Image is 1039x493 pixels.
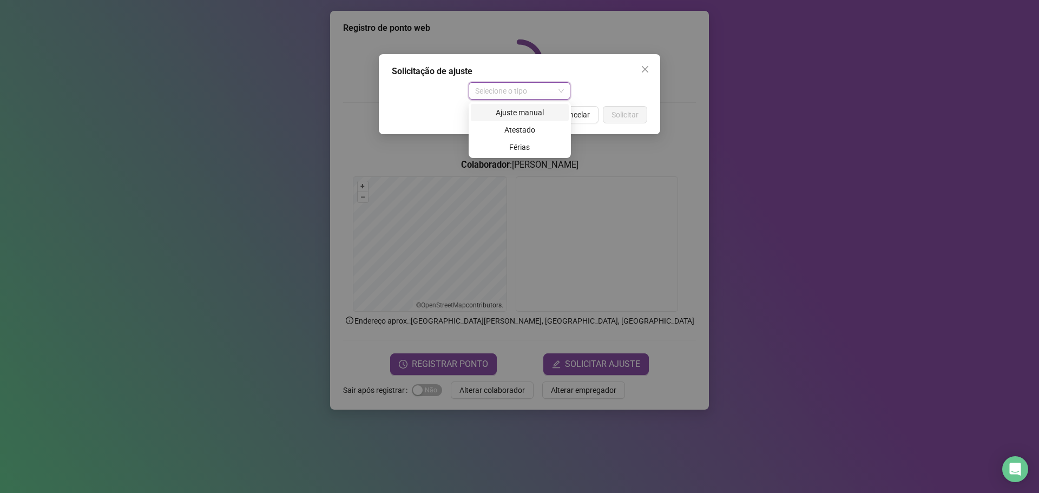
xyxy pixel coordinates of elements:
div: Férias [471,139,569,156]
button: Solicitar [603,106,647,123]
span: close [641,65,649,74]
span: Selecione o tipo [475,83,564,99]
div: Solicitação de ajuste [392,65,647,78]
button: Cancelar [551,106,599,123]
div: Ajuste manual [471,104,569,121]
div: Ajuste manual [477,107,562,119]
div: Open Intercom Messenger [1002,456,1028,482]
div: Férias [477,141,562,153]
div: Atestado [477,124,562,136]
span: Cancelar [560,109,590,121]
div: Atestado [471,121,569,139]
button: Close [636,61,654,78]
